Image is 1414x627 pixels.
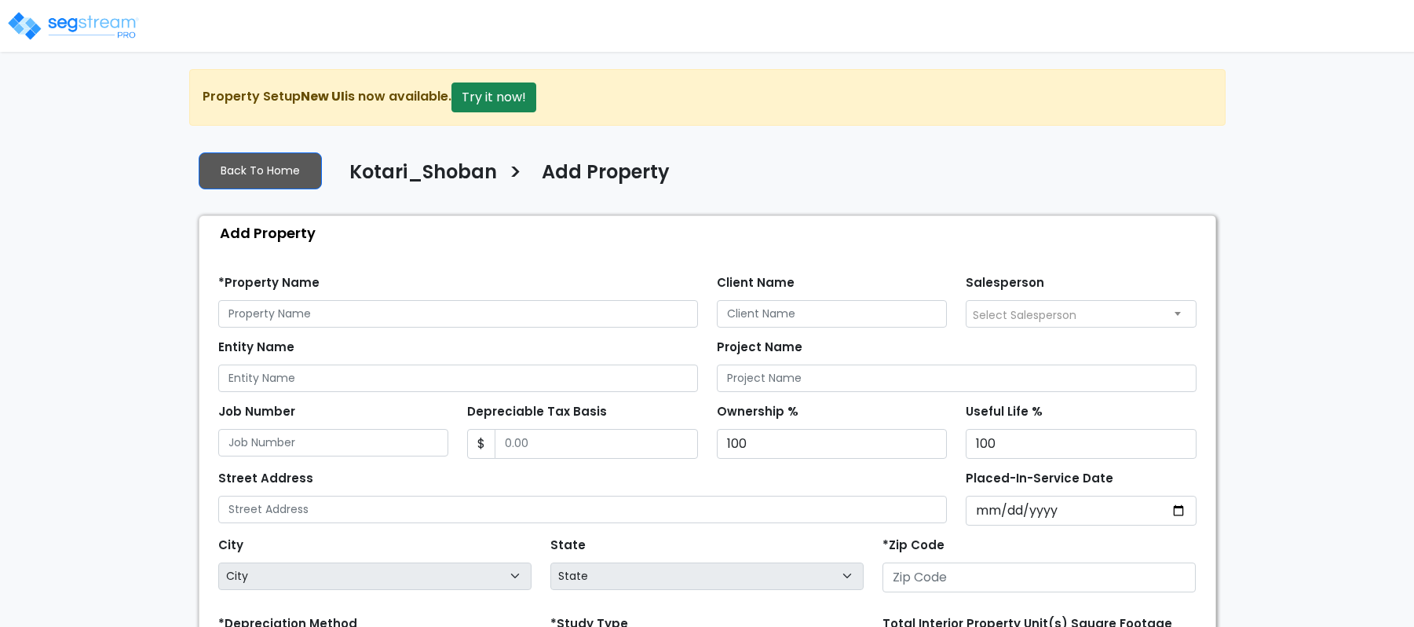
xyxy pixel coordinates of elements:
label: City [218,537,243,555]
h4: Add Property [542,161,670,188]
input: Ownership % [717,429,948,459]
label: Ownership % [717,403,798,421]
a: Kotari_Shoban [338,161,497,194]
img: logo_pro_r.png [6,10,140,42]
label: Job Number [218,403,295,421]
input: Useful Life % [966,429,1197,459]
label: State [550,537,586,555]
input: Property Name [218,300,698,328]
a: Back To Home [199,152,322,189]
h4: Kotari_Shoban [349,161,497,188]
input: Zip Code [882,563,1196,592]
button: Try it now! [451,82,536,112]
span: $ [467,429,495,459]
span: Select Salesperson [973,307,1076,323]
label: Salesperson [966,274,1044,292]
label: Project Name [717,339,802,357]
label: Placed-In-Service Date [966,470,1113,488]
label: Useful Life % [966,403,1043,421]
input: Job Number [218,429,449,456]
input: Entity Name [218,365,698,392]
input: Street Address [218,496,948,523]
div: Property Setup is now available. [189,69,1226,126]
label: Depreciable Tax Basis [467,403,607,421]
label: *Property Name [218,274,320,292]
label: Entity Name [218,339,294,357]
div: Add Property [207,216,1215,250]
a: Add Property [530,161,670,194]
strong: New UI [301,87,345,105]
label: Client Name [717,274,795,292]
input: Client Name [717,300,948,328]
h3: > [509,159,522,190]
input: Project Name [717,365,1197,392]
label: Street Address [218,470,313,488]
input: 0.00 [495,429,698,459]
label: *Zip Code [882,537,944,555]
